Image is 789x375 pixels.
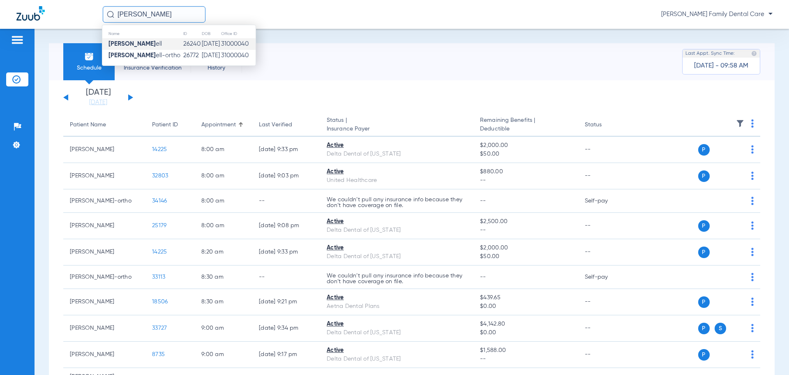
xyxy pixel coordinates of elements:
[63,213,145,239] td: [PERSON_NAME]
[84,51,94,61] img: Schedule
[327,273,467,284] p: We couldn’t pull any insurance info because they don’t have coverage on file.
[252,137,320,163] td: [DATE] 9:33 PM
[327,176,467,185] div: United Healthcare
[152,121,178,129] div: Patient ID
[480,198,486,204] span: --
[751,298,754,306] img: group-dot-blue.svg
[108,52,156,58] strong: [PERSON_NAME]
[578,315,634,342] td: --
[108,41,162,47] span: ell
[698,349,710,361] span: P
[480,274,486,280] span: --
[103,6,205,23] input: Search for patients
[327,197,467,208] p: We couldn’t pull any insurance info because they don’t have coverage on file.
[221,50,256,61] td: 31000040
[473,114,578,137] th: Remaining Benefits |
[183,38,201,50] td: 26240
[480,125,571,133] span: Deductible
[197,64,236,72] span: History
[751,350,754,359] img: group-dot-blue.svg
[578,137,634,163] td: --
[183,50,201,61] td: 26772
[195,266,252,289] td: 8:30 AM
[698,144,710,156] span: P
[201,50,221,61] td: [DATE]
[252,289,320,315] td: [DATE] 9:21 PM
[195,213,252,239] td: 8:00 AM
[751,221,754,230] img: group-dot-blue.svg
[480,226,571,235] span: --
[195,342,252,368] td: 9:00 AM
[195,289,252,315] td: 8:30 AM
[195,189,252,213] td: 8:00 AM
[751,197,754,205] img: group-dot-blue.svg
[152,274,165,280] span: 33113
[195,137,252,163] td: 8:00 AM
[152,325,167,331] span: 33727
[152,147,167,152] span: 14225
[152,299,168,305] span: 18506
[694,62,748,70] span: [DATE] - 09:58 AM
[698,220,710,232] span: P
[108,41,156,47] strong: [PERSON_NAME]
[152,249,167,255] span: 14225
[201,38,221,50] td: [DATE]
[63,189,145,213] td: [PERSON_NAME]-ortho
[107,11,114,18] img: Search Icon
[63,266,145,289] td: [PERSON_NAME]-ortho
[327,302,467,311] div: Aetna Dental Plans
[74,98,123,107] a: [DATE]
[661,10,773,19] span: [PERSON_NAME] Family Dental Care
[327,168,467,176] div: Active
[195,239,252,266] td: 8:20 AM
[201,29,221,38] th: DOB
[108,52,180,58] span: ell-ortho
[327,226,467,235] div: Delta Dental of [US_STATE]
[152,198,167,204] span: 34146
[327,320,467,328] div: Active
[736,119,744,128] img: filter.svg
[259,121,292,129] div: Last Verified
[480,176,571,185] span: --
[63,315,145,342] td: [PERSON_NAME]
[63,137,145,163] td: [PERSON_NAME]
[252,239,320,266] td: [DATE] 9:33 PM
[480,252,571,261] span: $50.00
[480,168,571,176] span: $880.00
[698,170,710,182] span: P
[578,189,634,213] td: Self-pay
[252,213,320,239] td: [DATE] 9:08 PM
[327,125,467,133] span: Insurance Payer
[259,121,314,129] div: Last Verified
[63,342,145,368] td: [PERSON_NAME]
[480,346,571,355] span: $1,588.00
[63,289,145,315] td: [PERSON_NAME]
[751,145,754,154] img: group-dot-blue.svg
[152,121,188,129] div: Patient ID
[751,248,754,256] img: group-dot-blue.svg
[252,342,320,368] td: [DATE] 9:17 PM
[252,189,320,213] td: --
[578,342,634,368] td: --
[327,252,467,261] div: Delta Dental of [US_STATE]
[751,51,757,56] img: last sync help info
[102,29,183,38] th: Name
[480,217,571,226] span: $2,500.00
[578,114,634,137] th: Status
[11,35,24,45] img: hamburger-icon
[480,320,571,328] span: $4,142.80
[480,141,571,150] span: $2,000.00
[578,163,634,189] td: --
[480,302,571,311] span: $0.00
[327,141,467,150] div: Active
[698,247,710,258] span: P
[578,266,634,289] td: Self-pay
[480,328,571,337] span: $0.00
[685,49,735,58] span: Last Appt. Sync Time:
[751,273,754,281] img: group-dot-blue.svg
[698,296,710,308] span: P
[327,217,467,226] div: Active
[480,244,571,252] span: $2,000.00
[152,173,168,179] span: 32803
[201,121,236,129] div: Appointment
